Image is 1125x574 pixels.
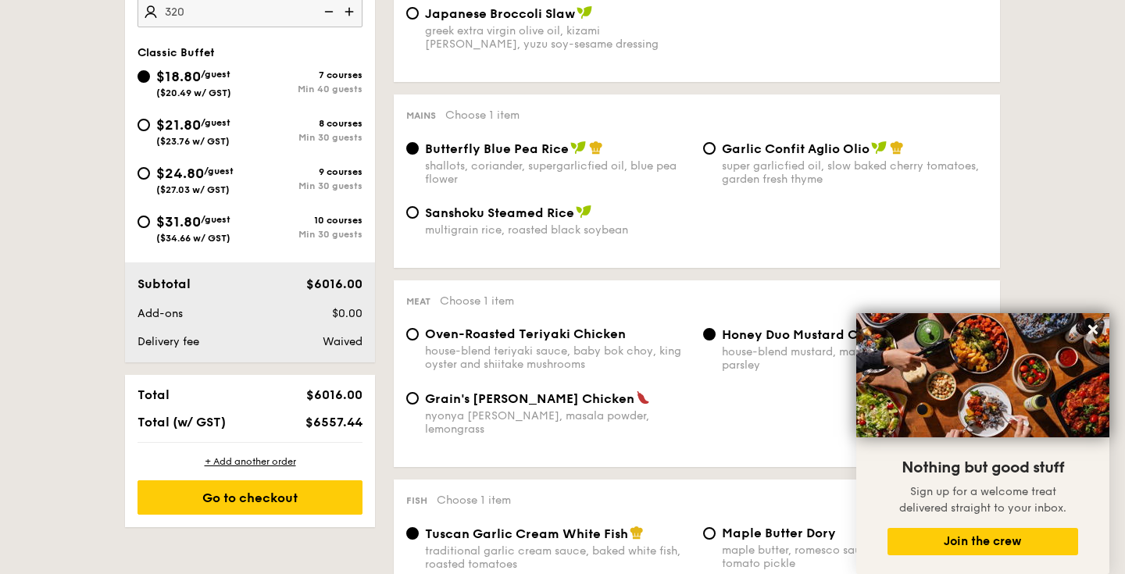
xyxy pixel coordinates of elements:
[425,409,691,436] div: nyonya [PERSON_NAME], masala powder, lemongrass
[137,119,150,131] input: $21.80/guest($23.76 w/ GST)8 coursesMin 30 guests
[722,141,870,156] span: Garlic Confit Aglio Olio
[137,70,150,83] input: $18.80/guest($20.49 w/ GST)7 coursesMin 40 guests
[902,458,1064,477] span: Nothing but good stuff
[250,215,362,226] div: 10 courses
[156,87,231,98] span: ($20.49 w/ GST)
[406,495,427,506] span: Fish
[406,7,419,20] input: Japanese Broccoli Slawgreek extra virgin olive oil, kizami [PERSON_NAME], yuzu soy-sesame dressing
[201,214,230,225] span: /guest
[332,307,362,320] span: $0.00
[871,141,887,155] img: icon-vegan.f8ff3823.svg
[856,313,1109,437] img: DSC07876-Edit02-Large.jpeg
[445,109,520,122] span: Choose 1 item
[899,485,1066,515] span: Sign up for a welcome treat delivered straight to your inbox.
[306,276,362,291] span: $6016.00
[425,24,691,51] div: greek extra virgin olive oil, kizami [PERSON_NAME], yuzu soy-sesame dressing
[156,68,201,85] span: $18.80
[1080,317,1105,342] button: Close
[887,528,1078,555] button: Join the crew
[425,205,574,220] span: Sanshoku Steamed Rice
[137,455,362,468] div: + Add another order
[406,296,430,307] span: Meat
[137,387,170,402] span: Total
[406,328,419,340] input: Oven-Roasted Teriyaki Chickenhouse-blend teriyaki sauce, baby bok choy, king oyster and shiitake ...
[137,167,150,180] input: $24.80/guest($27.03 w/ GST)9 coursesMin 30 guests
[137,335,199,348] span: Delivery fee
[156,184,230,195] span: ($27.03 w/ GST)
[137,276,191,291] span: Subtotal
[204,166,234,176] span: /guest
[722,544,987,570] div: maple butter, romesco sauce, raisin, cherry tomato pickle
[406,392,419,405] input: Grain's [PERSON_NAME] Chickennyonya [PERSON_NAME], masala powder, lemongrass
[425,159,691,186] div: shallots, coriander, supergarlicfied oil, blue pea flower
[201,117,230,128] span: /guest
[425,391,634,406] span: Grain's [PERSON_NAME] Chicken
[406,110,436,121] span: Mains
[250,166,362,177] div: 9 courses
[425,526,628,541] span: Tuscan Garlic Cream White Fish
[722,526,836,540] span: Maple Butter Dory
[437,494,511,507] span: Choose 1 item
[250,84,362,94] div: Min 40 guests
[137,307,183,320] span: Add-ons
[250,180,362,191] div: Min 30 guests
[137,216,150,228] input: $31.80/guest($34.66 w/ GST)10 coursesMin 30 guests
[425,6,575,21] span: Japanese Broccoli Slaw
[425,544,691,571] div: traditional garlic cream sauce, baked white fish, roasted tomatoes
[577,5,592,20] img: icon-vegan.f8ff3823.svg
[630,526,644,540] img: icon-chef-hat.a58ddaea.svg
[703,328,716,340] input: Honey Duo Mustard Chickenhouse-blend mustard, maple soy baked potato, parsley
[425,141,569,156] span: Butterfly Blue Pea Rice
[250,132,362,143] div: Min 30 guests
[703,142,716,155] input: Garlic Confit Aglio Oliosuper garlicfied oil, slow baked cherry tomatoes, garden fresh thyme
[440,294,514,308] span: Choose 1 item
[306,387,362,402] span: $6016.00
[576,205,591,219] img: icon-vegan.f8ff3823.svg
[323,335,362,348] span: Waived
[156,136,230,147] span: ($23.76 w/ GST)
[156,233,230,244] span: ($34.66 w/ GST)
[636,390,650,405] img: icon-spicy.37a8142b.svg
[589,141,603,155] img: icon-chef-hat.a58ddaea.svg
[156,116,201,134] span: $21.80
[406,527,419,540] input: Tuscan Garlic Cream White Fishtraditional garlic cream sauce, baked white fish, roasted tomatoes
[703,527,716,540] input: Maple Butter Dorymaple butter, romesco sauce, raisin, cherry tomato pickle
[722,345,987,372] div: house-blend mustard, maple soy baked potato, parsley
[137,46,215,59] span: Classic Buffet
[250,118,362,129] div: 8 courses
[250,70,362,80] div: 7 courses
[890,141,904,155] img: icon-chef-hat.a58ddaea.svg
[156,165,204,182] span: $24.80
[137,480,362,515] div: Go to checkout
[137,415,226,430] span: Total (w/ GST)
[305,415,362,430] span: $6557.44
[156,213,201,230] span: $31.80
[570,141,586,155] img: icon-vegan.f8ff3823.svg
[201,69,230,80] span: /guest
[425,326,626,341] span: Oven-Roasted Teriyaki Chicken
[722,327,900,342] span: Honey Duo Mustard Chicken
[250,229,362,240] div: Min 30 guests
[406,206,419,219] input: Sanshoku Steamed Ricemultigrain rice, roasted black soybean
[425,344,691,371] div: house-blend teriyaki sauce, baby bok choy, king oyster and shiitake mushrooms
[406,142,419,155] input: Butterfly Blue Pea Riceshallots, coriander, supergarlicfied oil, blue pea flower
[722,159,987,186] div: super garlicfied oil, slow baked cherry tomatoes, garden fresh thyme
[425,223,691,237] div: multigrain rice, roasted black soybean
